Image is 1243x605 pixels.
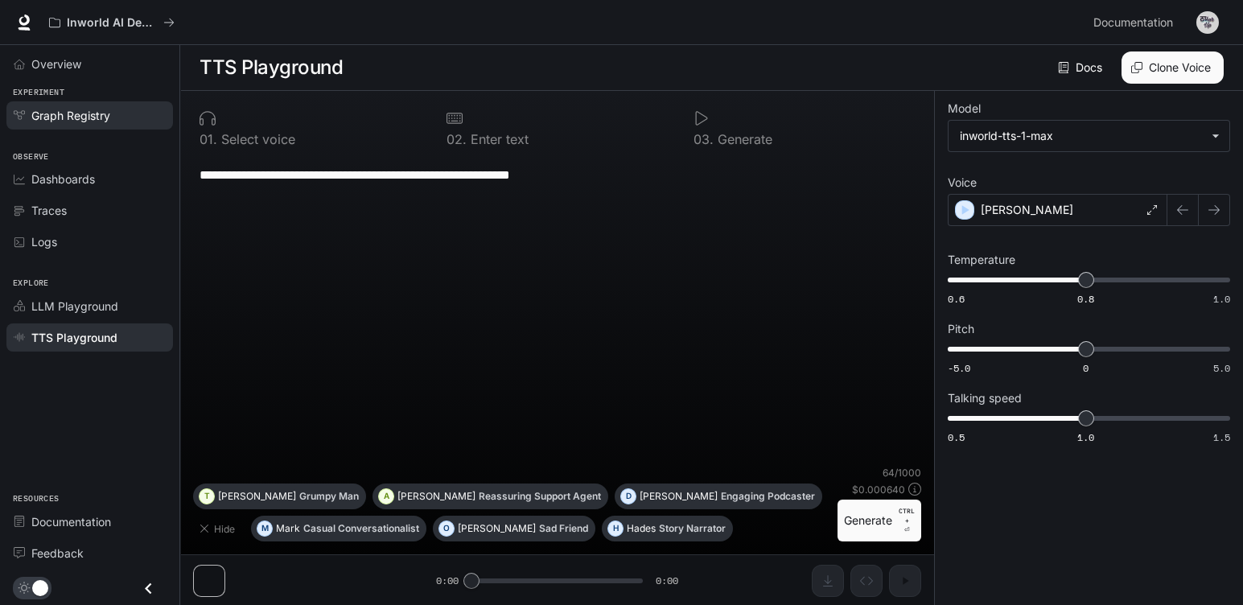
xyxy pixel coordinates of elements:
[6,292,173,320] a: LLM Playground
[6,508,173,536] a: Documentation
[31,545,84,562] span: Feedback
[960,128,1204,144] div: inworld-tts-1-max
[640,492,718,501] p: [PERSON_NAME]
[379,484,393,509] div: A
[299,492,359,501] p: Grumpy Man
[130,572,167,605] button: Close drawer
[1213,361,1230,375] span: 5.0
[949,121,1229,151] div: inworld-tts-1-max
[1213,292,1230,306] span: 1.0
[714,133,772,146] p: Generate
[439,516,454,541] div: O
[721,492,815,501] p: Engaging Podcaster
[467,133,529,146] p: Enter text
[539,524,588,533] p: Sad Friend
[852,483,905,496] p: $ 0.000640
[608,516,623,541] div: H
[31,56,81,72] span: Overview
[31,329,117,346] span: TTS Playground
[948,292,965,306] span: 0.6
[200,133,217,146] p: 0 1 .
[948,323,974,335] p: Pitch
[31,513,111,530] span: Documentation
[31,202,67,219] span: Traces
[32,578,48,596] span: Dark mode toggle
[6,101,173,130] a: Graph Registry
[948,254,1015,265] p: Temperature
[1093,13,1173,33] span: Documentation
[6,228,173,256] a: Logs
[602,516,733,541] button: HHadesStory Narrator
[479,492,601,501] p: Reassuring Support Agent
[6,539,173,567] a: Feedback
[948,430,965,444] span: 0.5
[303,524,419,533] p: Casual Conversationalist
[31,171,95,187] span: Dashboards
[1087,6,1185,39] a: Documentation
[899,506,915,535] p: ⏎
[200,484,214,509] div: T
[838,500,921,541] button: GenerateCTRL +⏎
[981,202,1073,218] p: [PERSON_NAME]
[899,506,915,525] p: CTRL +
[458,524,536,533] p: [PERSON_NAME]
[1077,430,1094,444] span: 1.0
[6,196,173,224] a: Traces
[948,177,977,188] p: Voice
[218,492,296,501] p: [PERSON_NAME]
[257,516,272,541] div: M
[193,484,366,509] button: T[PERSON_NAME]Grumpy Man
[1196,11,1219,34] img: User avatar
[1077,292,1094,306] span: 0.8
[31,107,110,124] span: Graph Registry
[200,51,343,84] h1: TTS Playground
[31,298,118,315] span: LLM Playground
[1055,51,1109,84] a: Docs
[6,165,173,193] a: Dashboards
[276,524,300,533] p: Mark
[1192,6,1224,39] button: User avatar
[883,466,921,479] p: 64 / 1000
[659,524,726,533] p: Story Narrator
[42,6,182,39] button: All workspaces
[694,133,714,146] p: 0 3 .
[251,516,426,541] button: MMarkCasual Conversationalist
[6,50,173,78] a: Overview
[31,233,57,250] span: Logs
[217,133,295,146] p: Select voice
[1122,51,1224,84] button: Clone Voice
[615,484,822,509] button: D[PERSON_NAME]Engaging Podcaster
[193,516,245,541] button: Hide
[627,524,656,533] p: Hades
[621,484,636,509] div: D
[67,16,157,30] p: Inworld AI Demos
[948,361,970,375] span: -5.0
[397,492,475,501] p: [PERSON_NAME]
[1083,361,1089,375] span: 0
[447,133,467,146] p: 0 2 .
[433,516,595,541] button: O[PERSON_NAME]Sad Friend
[948,103,981,114] p: Model
[1213,430,1230,444] span: 1.5
[948,393,1022,404] p: Talking speed
[372,484,608,509] button: A[PERSON_NAME]Reassuring Support Agent
[6,323,173,352] a: TTS Playground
